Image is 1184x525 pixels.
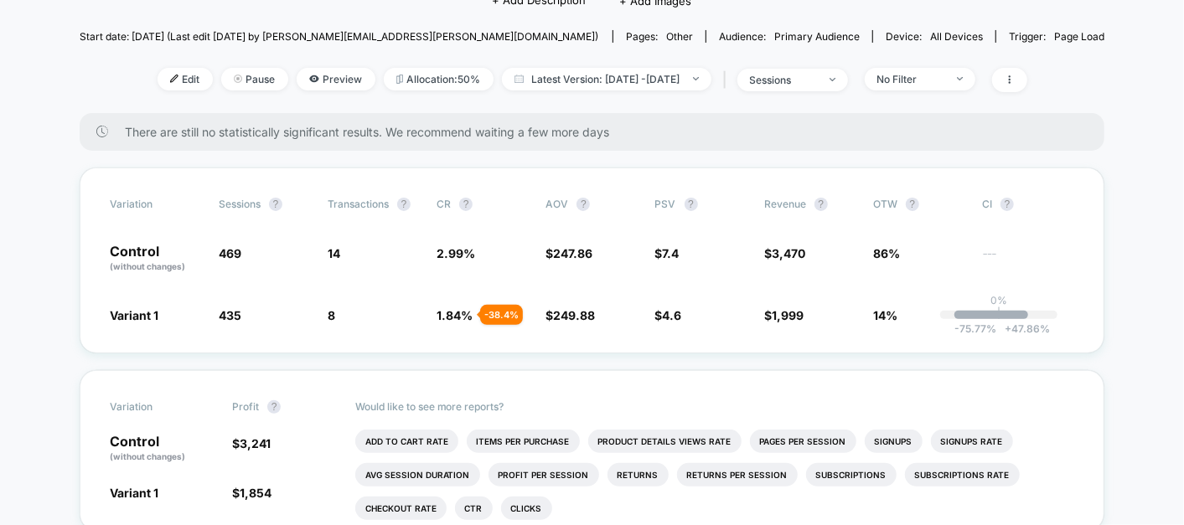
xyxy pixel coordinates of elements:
[553,246,592,260] span: 247.86
[480,305,523,325] div: - 38.4 %
[219,308,241,322] span: 435
[355,497,447,520] li: Checkout Rate
[328,308,335,322] span: 8
[221,68,288,90] span: Pause
[232,400,259,413] span: Profit
[905,463,1020,486] li: Subscriptions Rate
[501,497,552,520] li: Clicks
[1054,30,1104,43] span: Page Load
[982,249,1074,273] span: ---
[553,308,595,322] span: 249.88
[545,198,568,210] span: AOV
[219,246,241,260] span: 469
[990,294,1007,306] p: 0%
[232,436,271,450] span: $
[772,308,804,322] span: 1,999
[110,435,215,463] p: Control
[158,68,213,90] span: Edit
[455,497,493,520] li: Ctr
[982,198,1074,211] span: CI
[545,308,595,322] span: $
[873,246,900,260] span: 86%
[996,322,1050,335] span: 47.86 %
[774,30,860,43] span: Primary Audience
[608,463,669,486] li: Returns
[772,246,805,260] span: 3,470
[750,430,856,453] li: Pages Per Session
[906,198,919,211] button: ?
[764,198,806,210] span: Revenue
[110,261,185,271] span: (without changes)
[720,68,737,92] span: |
[865,430,923,453] li: Signups
[110,400,202,414] span: Variation
[588,430,742,453] li: Product Details Views Rate
[830,78,835,81] img: end
[437,308,473,322] span: 1.84 %
[764,308,804,322] span: $
[954,322,996,335] span: -75.77 %
[576,198,590,211] button: ?
[384,68,494,90] span: Allocation: 50%
[626,30,693,43] div: Pages:
[240,436,271,450] span: 3,241
[397,198,411,211] button: ?
[355,400,1075,413] p: Would like to see more reports?
[873,198,965,211] span: OTW
[814,198,828,211] button: ?
[355,463,480,486] li: Avg Session Duration
[663,246,680,260] span: 7.4
[489,463,599,486] li: Profit Per Session
[437,246,475,260] span: 2.99 %
[931,430,1013,453] li: Signups Rate
[655,198,676,210] span: PSV
[666,30,693,43] span: other
[110,308,158,322] span: Variant 1
[240,486,271,500] span: 1,854
[232,486,271,500] span: $
[355,430,458,453] li: Add To Cart Rate
[693,77,699,80] img: end
[467,430,580,453] li: Items Per Purchase
[997,306,1000,319] p: |
[514,75,524,83] img: calendar
[269,198,282,211] button: ?
[957,77,963,80] img: end
[663,308,682,322] span: 4.6
[677,463,798,486] li: Returns Per Session
[328,198,389,210] span: Transactions
[872,30,995,43] span: Device:
[437,198,451,210] span: CR
[545,246,592,260] span: $
[877,73,944,85] div: No Filter
[873,308,897,322] span: 14%
[655,308,682,322] span: $
[297,68,375,90] span: Preview
[125,125,1072,139] span: There are still no statistically significant results. We recommend waiting a few more days
[328,246,340,260] span: 14
[110,244,202,273] p: Control
[110,451,185,461] span: (without changes)
[806,463,897,486] li: Subscriptions
[459,198,473,211] button: ?
[719,30,860,43] div: Audience:
[219,198,261,210] span: Sessions
[110,486,158,500] span: Variant 1
[170,75,178,83] img: edit
[750,74,817,86] div: sessions
[267,400,281,414] button: ?
[396,75,403,84] img: rebalance
[80,30,598,43] span: Start date: [DATE] (Last edit [DATE] by [PERSON_NAME][EMAIL_ADDRESS][PERSON_NAME][DOMAIN_NAME])
[655,246,680,260] span: $
[685,198,698,211] button: ?
[502,68,711,90] span: Latest Version: [DATE] - [DATE]
[1009,30,1104,43] div: Trigger:
[1005,322,1011,335] span: +
[764,246,805,260] span: $
[930,30,983,43] span: all devices
[110,198,202,211] span: Variation
[234,75,242,83] img: end
[1000,198,1014,211] button: ?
